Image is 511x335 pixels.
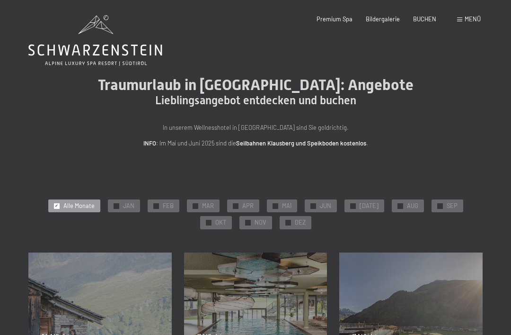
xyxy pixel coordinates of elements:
[286,220,290,226] span: ✓
[351,203,354,208] span: ✓
[63,202,95,210] span: Alle Monate
[246,220,249,226] span: ✓
[143,139,156,147] strong: INFO
[163,202,174,210] span: FEB
[447,202,458,210] span: SEP
[438,203,441,208] span: ✓
[236,139,366,147] strong: Seilbahnen Klausberg und Speikboden kostenlos
[155,94,356,107] span: Lieblingsangebot entdecken und buchen
[242,202,254,210] span: APR
[413,15,436,23] a: BUCHEN
[154,203,158,208] span: ✓
[123,202,134,210] span: JAN
[98,76,414,94] span: Traumurlaub in [GEOGRAPHIC_DATA]: Angebote
[360,202,379,210] span: [DATE]
[202,202,214,210] span: MAR
[273,203,277,208] span: ✓
[320,202,331,210] span: JUN
[66,123,445,132] p: In unserem Wellnesshotel in [GEOGRAPHIC_DATA] sind Sie goldrichtig.
[66,138,445,148] p: : Im Mai und Juni 2025 sind die .
[215,218,226,227] span: OKT
[407,202,418,210] span: AUG
[282,202,291,210] span: MAI
[115,203,118,208] span: ✓
[234,203,237,208] span: ✓
[398,203,402,208] span: ✓
[295,218,306,227] span: DEZ
[55,203,58,208] span: ✓
[194,203,197,208] span: ✓
[255,218,266,227] span: NOV
[317,15,352,23] a: Premium Spa
[366,15,400,23] a: Bildergalerie
[465,15,481,23] span: Menü
[311,203,315,208] span: ✓
[207,220,210,226] span: ✓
